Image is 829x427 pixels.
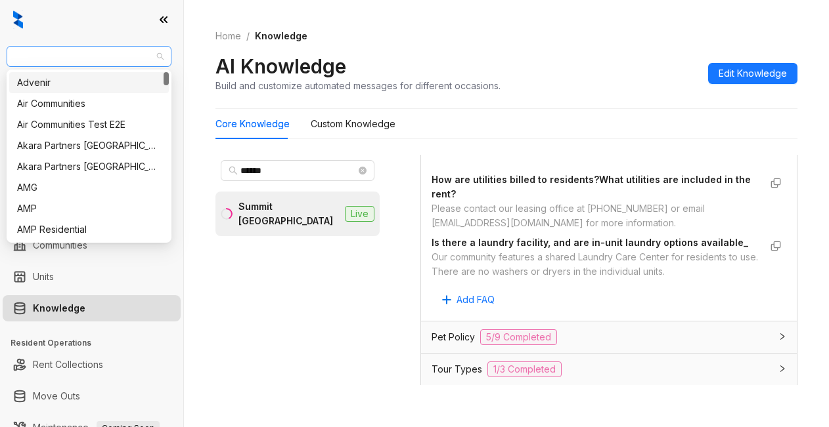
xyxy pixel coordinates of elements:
[255,30,307,41] span: Knowledge
[9,156,169,177] div: Akara Partners Phoenix
[9,114,169,135] div: Air Communities Test E2E
[3,295,181,321] li: Knowledge
[432,201,760,230] div: Please contact our leasing office at [PHONE_NUMBER] or email [EMAIL_ADDRESS][DOMAIN_NAME] for mor...
[17,222,161,237] div: AMP Residential
[778,365,786,373] span: collapsed
[33,295,85,321] a: Knowledge
[9,72,169,93] div: Advenir
[3,176,181,202] li: Collections
[432,362,482,376] span: Tour Types
[17,159,161,174] div: Akara Partners [GEOGRAPHIC_DATA]
[487,361,562,377] span: 1/3 Completed
[3,264,181,290] li: Units
[17,138,161,153] div: Akara Partners [GEOGRAPHIC_DATA]
[480,329,557,345] span: 5/9 Completed
[13,10,23,29] img: logo
[3,232,181,258] li: Communities
[213,29,244,43] a: Home
[432,237,748,248] strong: Is there a laundry facility, and are in-unit laundry options available_
[311,117,395,131] div: Custom Knowledge
[215,54,346,79] h2: AI Knowledge
[719,66,787,81] span: Edit Knowledge
[17,180,161,195] div: AMG
[421,321,797,353] div: Pet Policy5/9 Completed
[215,79,501,92] div: Build and customize automated messages for different occasions.
[33,352,103,378] a: Rent Collections
[14,47,164,66] span: Raintree Partners
[17,201,161,216] div: AMP
[359,167,367,174] span: close-circle
[9,219,169,240] div: AMP Residential
[33,264,54,290] a: Units
[3,144,181,171] li: Leasing
[238,199,340,228] div: Summit [GEOGRAPHIC_DATA]
[11,337,183,349] h3: Resident Operations
[3,383,181,409] li: Move Outs
[432,289,505,310] button: Add FAQ
[9,198,169,219] div: AMP
[708,63,797,84] button: Edit Knowledge
[246,29,250,43] li: /
[229,166,238,175] span: search
[9,93,169,114] div: Air Communities
[33,383,80,409] a: Move Outs
[17,75,161,90] div: Advenir
[778,333,786,340] span: collapsed
[432,330,475,344] span: Pet Policy
[432,174,751,199] strong: How are utilities billed to residents?What utilities are included in the rent?
[17,117,161,132] div: Air Communities Test E2E
[17,96,161,111] div: Air Communities
[215,117,290,131] div: Core Knowledge
[421,354,797,385] div: Tour Types1/3 Completed
[33,232,87,258] a: Communities
[3,352,181,378] li: Rent Collections
[9,135,169,156] div: Akara Partners Nashville
[3,88,181,114] li: Leads
[457,293,495,307] span: Add FAQ
[345,206,374,222] span: Live
[432,250,760,279] div: Our community features a shared Laundry Care Center for residents to use. There are no washers or...
[9,177,169,198] div: AMG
